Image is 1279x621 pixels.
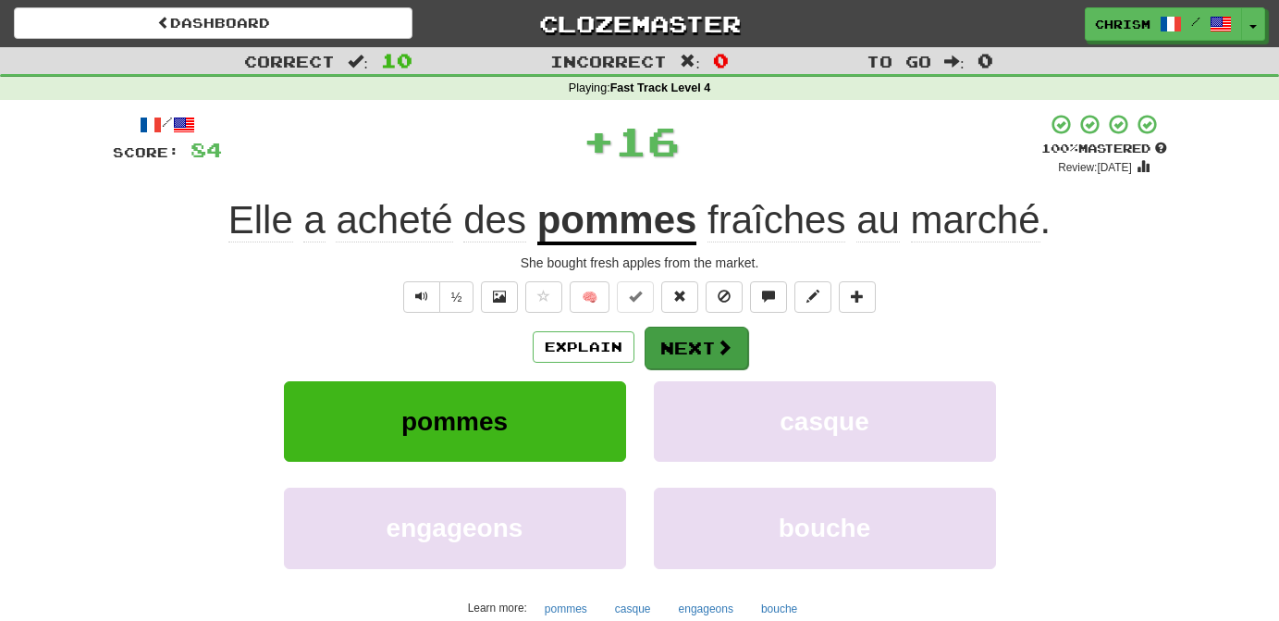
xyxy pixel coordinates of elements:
a: ChrisM / [1085,7,1242,41]
button: Favorite sentence (alt+f) [525,281,562,313]
button: Next [645,327,748,369]
span: pommes [401,407,508,436]
span: acheté [336,198,452,242]
div: Mastered [1041,141,1167,157]
span: ChrisM [1095,16,1150,32]
span: Incorrect [550,52,667,70]
span: To go [867,52,931,70]
span: 84 [191,138,222,161]
button: Edit sentence (alt+d) [794,281,831,313]
span: fraîches [707,198,845,242]
span: marché [911,198,1040,242]
small: Learn more: [468,602,527,615]
span: . [696,198,1051,242]
small: Review: [DATE] [1058,161,1132,174]
div: She bought fresh apples from the market. [113,254,1167,272]
a: Clozemaster [440,7,839,40]
span: 10 [381,49,412,71]
span: 0 [978,49,993,71]
span: a [303,198,325,242]
button: bouche [654,488,996,568]
span: 0 [713,49,729,71]
button: Play sentence audio (ctl+space) [403,281,440,313]
span: engageons [387,514,523,542]
button: casque [654,381,996,462]
button: Show image (alt+x) [481,281,518,313]
button: Add to collection (alt+a) [839,281,876,313]
button: 🧠 [570,281,609,313]
button: Discuss sentence (alt+u) [750,281,787,313]
a: Dashboard [14,7,412,39]
div: / [113,113,222,136]
div: Text-to-speech controls [400,281,474,313]
span: : [348,54,368,69]
button: Explain [533,331,634,363]
strong: Fast Track Level 4 [610,81,711,94]
span: au [856,198,900,242]
span: + [583,113,615,168]
button: pommes [284,381,626,462]
button: Reset to 0% Mastered (alt+r) [661,281,698,313]
button: Ignore sentence (alt+i) [706,281,743,313]
span: : [680,54,700,69]
span: Elle [228,198,293,242]
span: bouche [779,514,871,542]
button: ½ [439,281,474,313]
span: Correct [244,52,335,70]
span: 16 [615,118,680,164]
span: 100 % [1041,141,1078,155]
span: : [944,54,965,69]
span: des [463,198,526,242]
button: engageons [284,488,626,568]
u: pommes [537,198,697,245]
span: casque [780,407,869,436]
span: Score: [113,144,179,160]
span: / [1191,15,1200,28]
button: Set this sentence to 100% Mastered (alt+m) [617,281,654,313]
